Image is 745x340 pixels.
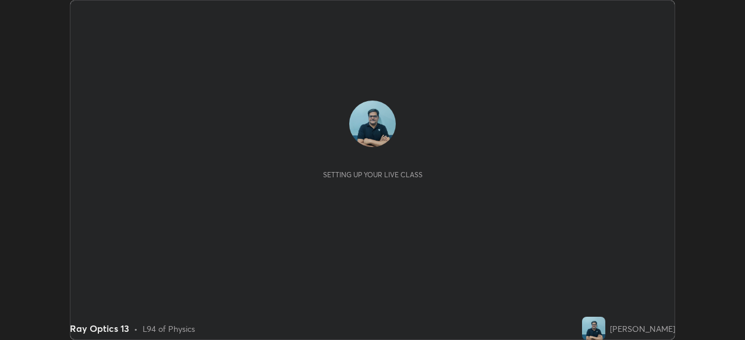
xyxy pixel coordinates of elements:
[143,323,195,335] div: L94 of Physics
[582,317,605,340] img: 3cc9671c434e4cc7a3e98729d35f74b5.jpg
[323,170,423,179] div: Setting up your live class
[349,101,396,147] img: 3cc9671c434e4cc7a3e98729d35f74b5.jpg
[610,323,675,335] div: [PERSON_NAME]
[70,321,129,335] div: Ray Optics 13
[134,323,138,335] div: •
